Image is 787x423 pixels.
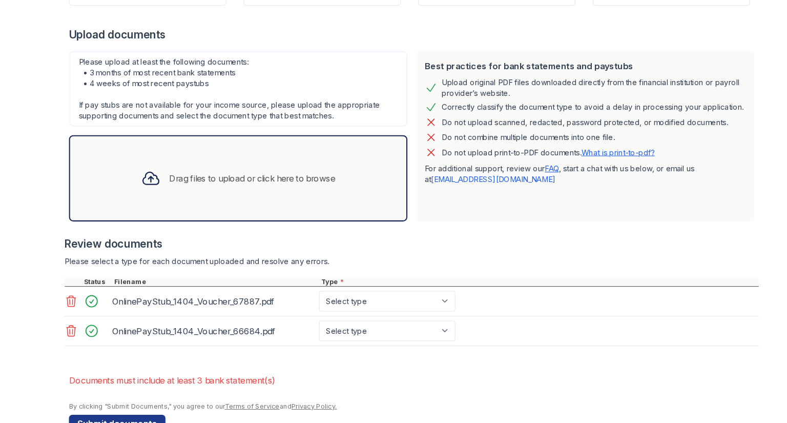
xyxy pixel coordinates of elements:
div: Review documents [61,246,721,260]
div: Do not combine multiple documents into one file. [420,145,585,157]
div: OnlinePayStub_1404_Voucher_66684.pdf [107,327,299,344]
div: Best practices for bank statements and paystubs [404,77,709,90]
div: Type [303,285,721,293]
div: Do not upload scanned, redacted, password protected, or modified documents. [420,131,692,143]
a: FAQ [518,176,531,185]
p: Do not upload print-to-PDF documents. [420,160,623,171]
div: Filename [107,285,303,293]
div: Drag files to upload or click here to browse [161,184,319,196]
div: Please select a type for each document uploaded and resolve any errors. [61,264,721,274]
a: Privacy Policy. [277,403,320,411]
div: Correctly classify the document type to avoid a delay in processing your application. [420,116,707,129]
a: [EMAIL_ADDRESS][DOMAIN_NAME] [410,187,528,195]
a: What is print-to-pdf? [553,161,623,170]
li: Documents must include at least 3 bank statement(s) [66,372,721,393]
a: Terms of Service [214,403,266,411]
div: Please upload at least the following documents: • 3 months of most recent bank statements • 4 wee... [66,69,387,141]
div: Upload original PDF files downloaded directly from the financial institution or payroll provider’... [420,94,709,114]
div: Upload documents [66,47,721,61]
div: By clicking "Submit Documents," you agree to our and [66,403,721,411]
div: OnlinePayStub_1404_Voucher_67887.pdf [107,299,299,315]
p: For additional support, review our , start a chat with us below, or email us at [404,176,709,196]
div: Status [78,285,107,293]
